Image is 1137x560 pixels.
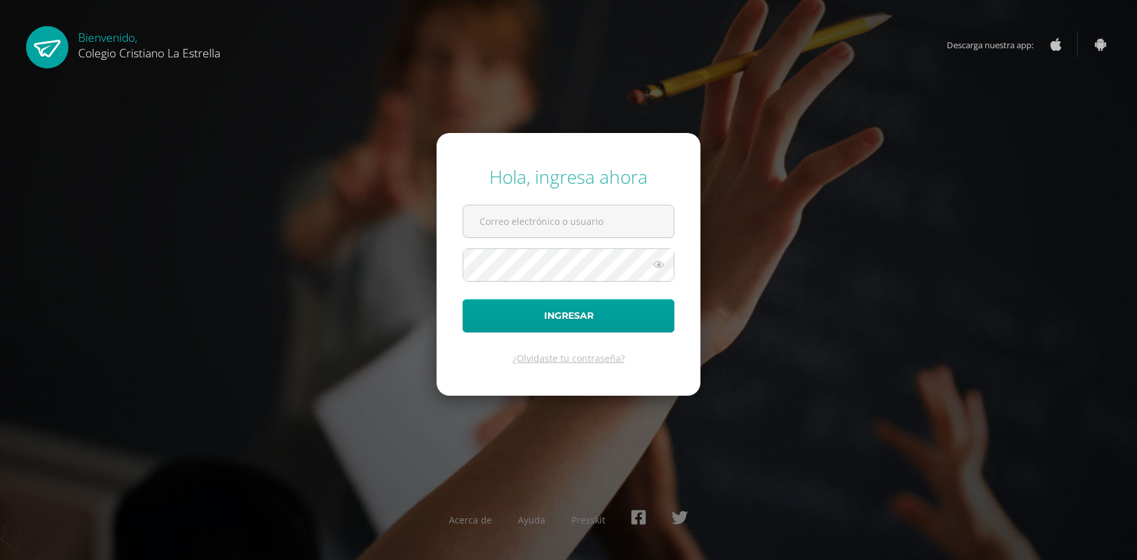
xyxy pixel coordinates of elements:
button: Ingresar [463,299,674,332]
a: Ayuda [518,514,545,526]
span: Descarga nuestra app: [947,33,1046,57]
div: Hola, ingresa ahora [463,164,674,189]
input: Correo electrónico o usuario [463,205,674,237]
a: Presskit [571,514,605,526]
a: Acerca de [449,514,492,526]
span: Colegio Cristiano La Estrella [78,45,220,61]
div: Bienvenido, [78,26,220,61]
a: ¿Olvidaste tu contraseña? [513,352,625,364]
